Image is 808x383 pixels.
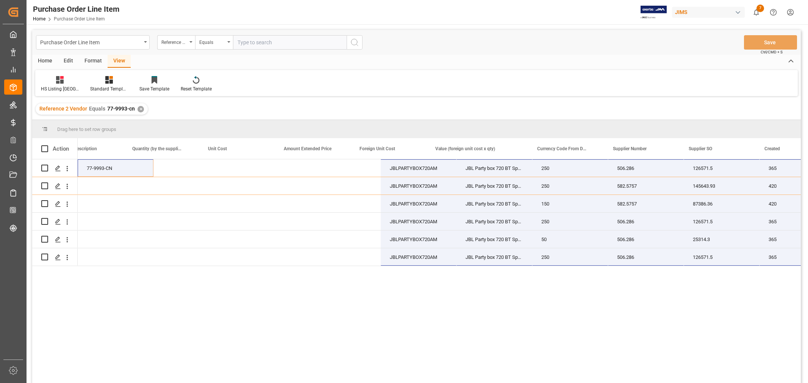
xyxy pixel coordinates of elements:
div: 25314.3 [684,230,760,248]
div: JBLPARTYBOX720AM [381,177,456,195]
div: JBL Party box 720 BT Spkr BLK [456,177,532,195]
div: Press SPACE to select this row. [32,159,78,177]
button: search button [347,35,363,50]
a: Home [33,16,45,22]
div: 250 [532,159,608,177]
span: Supplier SO [689,146,712,151]
div: HS Listing [GEOGRAPHIC_DATA] [41,86,79,92]
div: Reset Template [181,86,212,92]
div: Press SPACE to select this row. [32,177,78,195]
div: 126571.5 [684,159,760,177]
span: Unit Cost [208,146,227,151]
span: Value (foreign unit cost x qty) [435,146,495,151]
div: 250 [532,248,608,266]
div: Press SPACE to select this row. [32,230,78,248]
div: 145643.93 [684,177,760,195]
span: Ctrl/CMD + S [761,49,783,55]
span: Reference 2 Vendor [39,106,87,112]
div: Reference 2 Vendor [161,37,187,46]
input: Type to search [233,35,347,50]
div: JBL Party box 720 BT Spkr BLK [456,248,532,266]
div: JBLPARTYBOX720AM [381,195,456,212]
div: 250 [532,177,608,195]
span: Quantity (by the supplier) [132,146,183,151]
div: JBL Party box 720 BT Spkr BLK [456,159,532,177]
div: 126571.5 [684,248,760,266]
div: JBL Party box 720 BT Spkr BLK [456,230,532,248]
div: Format [79,55,108,68]
div: 77-9993-CN [78,159,153,177]
button: show 7 new notifications [748,4,765,21]
div: View [108,55,131,68]
span: Foreign Unit Cost [359,146,395,151]
div: ✕ [138,106,144,112]
div: Save Template [139,86,169,92]
div: 87386.36 [684,195,760,212]
div: JBLPARTYBOX720AM [381,230,456,248]
div: 126571.5 [684,213,760,230]
div: Purchase Order Line Item [40,37,141,47]
button: open menu [195,35,233,50]
span: 77-9993-cn [107,106,135,112]
div: Purchase Order Line Item [33,3,119,15]
button: open menu [157,35,195,50]
span: Amount Extended Price [284,146,331,151]
span: Created [764,146,780,151]
span: Supplier Number [613,146,647,151]
div: Press SPACE to select this row. [32,195,78,213]
div: JBLPARTYBOX720AM [381,248,456,266]
div: 582.5757 [608,195,684,212]
div: Press SPACE to select this row. [32,248,78,266]
span: Equals [89,106,105,112]
div: 582.5757 [608,177,684,195]
div: JBLPARTYBOX720AM [381,213,456,230]
div: Standard Templates [90,86,128,92]
span: 7 [756,5,764,12]
div: JIMS [672,7,745,18]
div: 506.286 [608,248,684,266]
span: Drag here to set row groups [57,126,116,132]
div: 50 [532,230,608,248]
div: 506.286 [608,230,684,248]
div: Action [53,145,69,152]
div: JBL Party box 720 BT Spkr BLK [456,195,532,212]
span: Currency Code From Detail [537,146,588,151]
img: Exertis%20JAM%20-%20Email%20Logo.jpg_1722504956.jpg [641,6,667,19]
div: Equals [199,37,225,46]
button: open menu [36,35,150,50]
div: 506.286 [608,213,684,230]
button: Save [744,35,797,50]
div: 250 [532,213,608,230]
button: JIMS [672,5,748,19]
div: JBLPARTYBOX720AM [381,159,456,177]
div: Edit [58,55,79,68]
button: Help Center [765,4,782,21]
div: JBL Party box 720 BT Spkr BLK [456,213,532,230]
div: 506.286 [608,159,684,177]
div: Press SPACE to select this row. [32,213,78,230]
div: Home [32,55,58,68]
div: 150 [532,195,608,212]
